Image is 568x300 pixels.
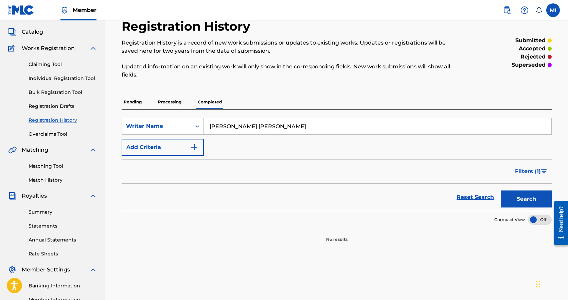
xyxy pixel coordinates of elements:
[453,190,497,205] a: Reset Search
[501,190,552,207] button: Search
[326,228,348,243] p: No results
[29,75,97,82] a: Individual Registration Tool
[8,266,16,274] img: Member Settings
[8,28,16,36] img: Catalog
[89,192,97,200] img: expand
[29,282,97,289] a: Banking Information
[8,28,43,36] a: CatalogCatalog
[29,131,97,138] a: Overclaims Tool
[22,28,43,36] span: Catalog
[122,118,552,211] form: Search Form
[500,3,514,17] a: Public Search
[29,163,97,170] a: Matching Tool
[156,95,183,109] p: Processing
[73,6,96,14] span: Member
[519,45,546,53] p: accepted
[22,266,70,274] span: Member Settings
[518,3,531,17] div: Help
[515,167,541,176] span: Filters ( 1 )
[29,222,97,230] a: Statements
[546,3,560,17] div: User Menu
[512,61,546,69] p: superseded
[8,44,17,52] img: Works Registration
[190,143,198,151] img: 9d2ae6d4665cec9f34b9.svg
[536,274,540,295] div: Drag
[520,53,546,61] p: rejected
[535,7,542,14] div: Notifications
[29,177,97,184] a: Match History
[549,195,568,251] iframe: Resource Center
[8,5,34,15] img: MLC Logo
[29,236,97,244] a: Annual Statements
[22,146,48,154] span: Matching
[29,89,97,96] a: Bulk Registration Tool
[534,267,568,300] iframe: Chat Widget
[503,6,511,14] img: search
[122,19,254,34] h2: Registration History
[515,36,546,45] p: submitted
[89,266,97,274] img: expand
[494,217,525,223] span: Compact View
[29,209,97,216] a: Summary
[29,61,97,68] a: Claiming Tool
[122,95,144,109] p: Pending
[196,95,224,109] p: Completed
[8,192,16,200] img: Royalties
[8,146,17,154] img: Matching
[29,250,97,257] a: Rate Sheets
[89,44,97,52] img: expand
[60,6,69,14] img: Top Rightsholder
[89,146,97,154] img: expand
[122,63,453,79] p: Updated information on an existing work will only show in the corresponding fields. New work subm...
[541,169,547,173] img: filter
[29,103,97,110] a: Registration Drafts
[29,117,97,124] a: Registration History
[122,39,453,55] p: Registration History is a record of new work submissions or updates to existing works. Updates or...
[520,6,529,14] img: help
[122,139,204,156] button: Add Criteria
[126,122,187,130] div: Writer Name
[22,192,47,200] span: Royalties
[22,44,75,52] span: Works Registration
[511,163,552,180] button: Filters (1)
